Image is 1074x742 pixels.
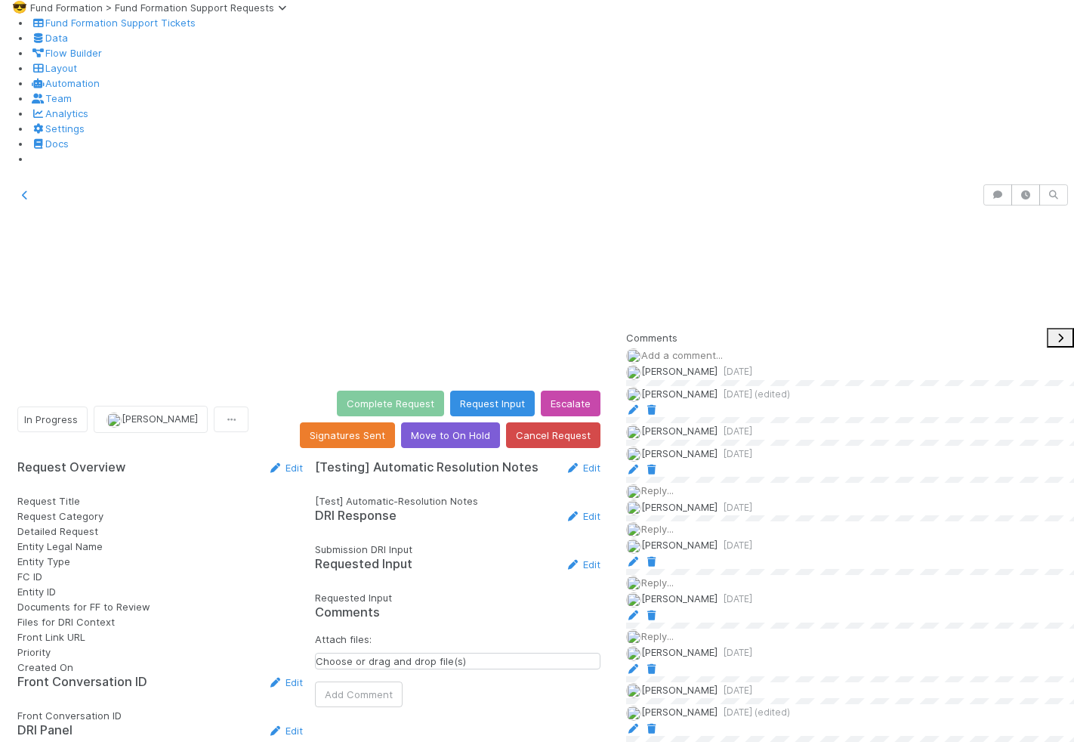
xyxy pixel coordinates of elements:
[718,706,790,718] span: [DATE] (edited)
[641,447,718,459] span: [PERSON_NAME]
[30,77,100,89] a: Automation
[641,577,674,589] span: Reply...
[641,365,718,377] span: [PERSON_NAME]
[641,592,718,604] span: [PERSON_NAME]
[626,365,641,380] img: avatar_0a9e60f7-03da-485c-bb15-a40c44fcec20.png
[626,500,641,515] img: avatar_1d14498f-6309-4f08-8780-588779e5ce37.png
[641,706,718,718] span: [PERSON_NAME]
[17,509,303,524] div: Request Category
[626,706,641,721] img: avatar_892eb56c-5b5a-46db-bf0b-2a9023d0e8f8.png
[17,539,303,554] div: Entity Legal Name
[17,645,303,660] div: Priority
[541,391,600,416] button: Escalate
[641,425,718,437] span: [PERSON_NAME]
[17,708,303,723] div: Front Conversation ID
[315,682,403,707] button: Add Comment
[718,502,752,513] span: [DATE]
[122,413,198,425] span: [PERSON_NAME]
[17,660,303,675] div: Created On
[641,684,718,696] span: [PERSON_NAME]
[315,460,539,475] h5: [Testing] Automatic Resolution Notes
[641,523,674,535] span: Reply...
[17,407,88,432] button: In Progress
[315,590,600,605] div: Requested Input
[626,576,641,591] img: avatar_892eb56c-5b5a-46db-bf0b-2a9023d0e8f8.png
[17,554,303,569] div: Entity Type
[316,655,466,667] span: Choose or drag and drop file(s)
[315,557,412,572] h5: Requested Input
[626,592,641,608] img: avatar_892eb56c-5b5a-46db-bf0b-2a9023d0e8f8.png
[626,522,641,537] img: avatar_892eb56c-5b5a-46db-bf0b-2a9023d0e8f8.png
[626,425,641,440] img: avatar_e764f80f-affb-48ed-b536-deace7b998a7.png
[506,422,600,448] button: Cancel Request
[267,676,303,688] a: Edit
[718,685,752,696] span: [DATE]
[17,524,303,539] div: Detailed Request
[641,630,674,642] span: Reply...
[315,632,372,647] label: Attach files:
[641,646,718,658] span: [PERSON_NAME]
[718,593,752,604] span: [DATE]
[718,366,752,377] span: [DATE]
[626,348,641,363] img: avatar_892eb56c-5b5a-46db-bf0b-2a9023d0e8f8.png
[30,47,102,59] a: Flow Builder
[718,539,752,551] span: [DATE]
[17,569,303,584] div: FC ID
[718,425,752,437] span: [DATE]
[30,138,69,150] a: Docs
[641,501,718,513] span: [PERSON_NAME]
[626,629,641,645] img: avatar_892eb56c-5b5a-46db-bf0b-2a9023d0e8f8.png
[300,422,395,448] button: Signatures Sent
[17,460,125,475] h5: Request Overview
[17,614,303,629] div: Files for DRI Context
[626,484,641,499] img: avatar_892eb56c-5b5a-46db-bf0b-2a9023d0e8f8.png
[450,391,535,416] button: Request Input
[315,493,600,509] div: [Test] Automatic-Resolution Notes
[718,647,752,658] span: [DATE]
[267,462,303,474] a: Edit
[718,448,752,459] span: [DATE]
[30,32,68,44] a: Data
[641,539,718,551] span: [PERSON_NAME]
[626,330,677,345] span: Comments
[30,92,72,104] a: Team
[626,683,641,698] img: avatar_0a9e60f7-03da-485c-bb15-a40c44fcec20.png
[30,122,85,134] a: Settings
[565,462,600,474] a: Edit
[641,484,674,496] span: Reply...
[24,413,78,425] span: In Progress
[17,629,303,645] div: Front Link URL
[626,387,641,402] img: avatar_892eb56c-5b5a-46db-bf0b-2a9023d0e8f8.png
[30,2,292,14] span: Fund Formation > Fund Formation Support Requests
[17,599,303,614] div: Documents for FF to Review
[94,406,208,432] button: [PERSON_NAME]
[315,605,600,620] h5: Comments
[401,422,500,448] button: Move to On Hold
[12,1,27,14] span: 😎
[626,539,641,554] img: avatar_892eb56c-5b5a-46db-bf0b-2a9023d0e8f8.png
[641,349,723,361] span: Add a comment...
[337,391,444,416] button: Complete Request
[106,413,122,428] img: avatar_892eb56c-5b5a-46db-bf0b-2a9023d0e8f8.png
[30,62,77,74] a: Layout
[641,388,718,400] span: [PERSON_NAME]
[565,510,600,522] a: Edit
[565,558,600,570] a: Edit
[718,388,790,400] span: [DATE] (edited)
[267,725,303,737] a: Edit
[315,509,397,524] h5: DRI Response
[626,646,641,661] img: avatar_892eb56c-5b5a-46db-bf0b-2a9023d0e8f8.png
[626,447,641,462] img: avatar_892eb56c-5b5a-46db-bf0b-2a9023d0e8f8.png
[315,542,600,557] div: Submission DRI Input
[30,17,196,29] a: Fund Formation Support Tickets
[17,723,73,738] h5: DRI Panel
[17,675,147,690] h5: Front Conversation ID
[17,584,303,599] div: Entity ID
[30,107,88,119] a: Analytics
[17,493,303,509] div: Request Title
